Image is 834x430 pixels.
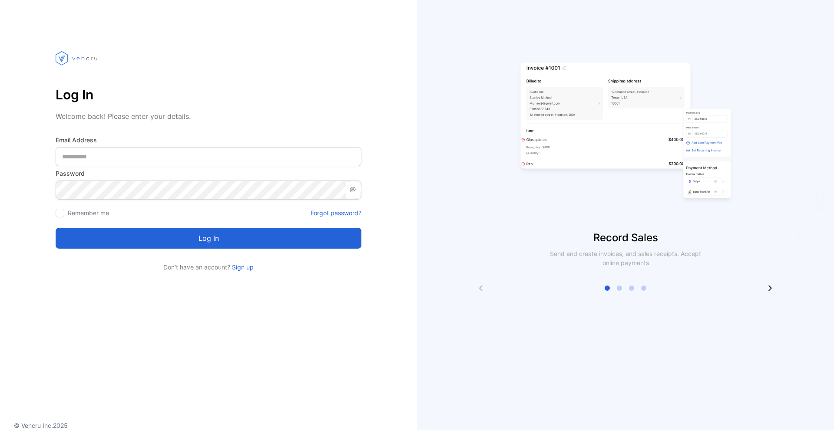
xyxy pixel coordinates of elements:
[56,84,361,105] p: Log In
[56,111,361,121] p: Welcome back! Please enter your details.
[230,263,254,271] a: Sign up
[68,209,109,217] label: Remember me
[56,169,361,178] label: Password
[417,230,834,246] p: Record Sales
[56,228,361,249] button: Log in
[56,263,361,272] p: Don't have an account?
[56,135,361,144] label: Email Address
[311,208,361,217] a: Forgot password?
[517,35,734,230] img: slider image
[542,249,709,267] p: Send and create invoices, and sales receipts. Accept online payments
[56,35,99,82] img: vencru logo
